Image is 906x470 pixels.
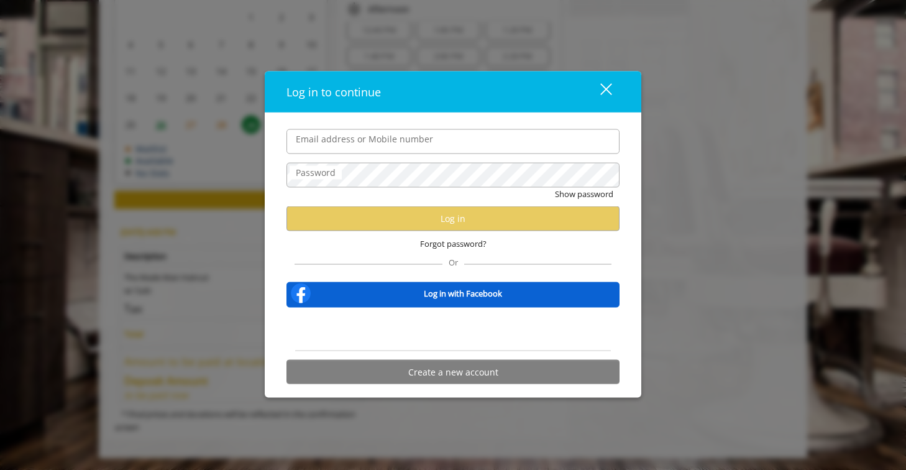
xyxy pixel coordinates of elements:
label: Password [290,165,342,179]
iframe: Sign in with Google Button [376,316,531,343]
b: Log in with Facebook [424,287,502,300]
span: Forgot password? [420,237,487,250]
input: Email address or Mobile number [286,129,620,154]
button: close dialog [577,79,620,104]
button: Create a new account [286,360,620,384]
span: Log in to continue [286,84,381,99]
button: Log in [286,206,620,231]
img: facebook-logo [288,281,313,306]
input: Password [286,162,620,187]
div: close dialog [586,83,611,101]
label: Email address or Mobile number [290,132,439,145]
button: Show password [555,187,613,200]
span: Or [442,257,464,268]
